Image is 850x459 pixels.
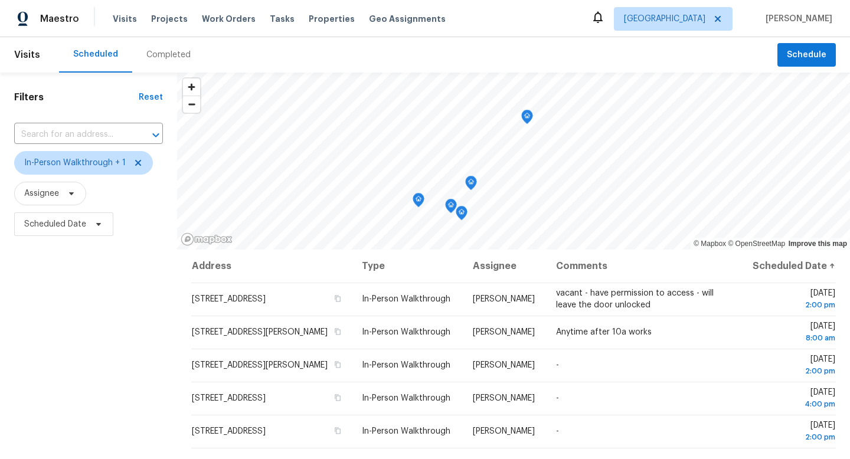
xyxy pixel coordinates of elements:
[473,361,535,369] span: [PERSON_NAME]
[14,91,139,103] h1: Filters
[24,157,126,169] span: In-Person Walkthrough + 1
[332,359,343,370] button: Copy Address
[362,328,450,336] span: In-Person Walkthrough
[146,49,191,61] div: Completed
[750,322,835,344] span: [DATE]
[177,73,850,250] canvas: Map
[740,250,836,283] th: Scheduled Date ↑
[73,48,118,60] div: Scheduled
[362,361,450,369] span: In-Person Walkthrough
[362,295,450,303] span: In-Person Walkthrough
[362,427,450,435] span: In-Person Walkthrough
[473,427,535,435] span: [PERSON_NAME]
[750,421,835,443] span: [DATE]
[750,289,835,311] span: [DATE]
[332,326,343,337] button: Copy Address
[750,398,835,410] div: 4:00 pm
[750,299,835,311] div: 2:00 pm
[352,250,463,283] th: Type
[777,43,836,67] button: Schedule
[192,394,266,402] span: [STREET_ADDRESS]
[24,218,86,230] span: Scheduled Date
[362,394,450,402] span: In-Person Walkthrough
[332,425,343,436] button: Copy Address
[332,293,343,304] button: Copy Address
[139,91,163,103] div: Reset
[270,15,295,23] span: Tasks
[191,250,352,283] th: Address
[556,361,559,369] span: -
[14,42,40,68] span: Visits
[750,388,835,410] span: [DATE]
[473,394,535,402] span: [PERSON_NAME]
[332,392,343,403] button: Copy Address
[192,361,328,369] span: [STREET_ADDRESS][PERSON_NAME]
[463,250,547,283] th: Assignee
[14,126,130,144] input: Search for an address...
[750,365,835,377] div: 2:00 pm
[369,13,446,25] span: Geo Assignments
[151,13,188,25] span: Projects
[750,332,835,344] div: 8:00 am
[183,78,200,96] button: Zoom in
[202,13,256,25] span: Work Orders
[761,13,832,25] span: [PERSON_NAME]
[473,295,535,303] span: [PERSON_NAME]
[24,188,59,199] span: Assignee
[40,13,79,25] span: Maestro
[556,289,714,309] span: vacant - have permission to access - will leave the door unlocked
[473,328,535,336] span: [PERSON_NAME]
[413,193,424,211] div: Map marker
[183,96,200,113] button: Zoom out
[750,431,835,443] div: 2:00 pm
[750,355,835,377] span: [DATE]
[787,48,826,63] span: Schedule
[192,295,266,303] span: [STREET_ADDRESS]
[624,13,705,25] span: [GEOGRAPHIC_DATA]
[694,240,726,248] a: Mapbox
[465,176,477,194] div: Map marker
[181,232,233,246] a: Mapbox homepage
[445,199,457,217] div: Map marker
[309,13,355,25] span: Properties
[556,328,652,336] span: Anytime after 10a works
[192,427,266,435] span: [STREET_ADDRESS]
[456,206,467,224] div: Map marker
[789,240,847,248] a: Improve this map
[556,394,559,402] span: -
[113,13,137,25] span: Visits
[547,250,740,283] th: Comments
[148,127,164,143] button: Open
[521,110,533,128] div: Map marker
[192,328,328,336] span: [STREET_ADDRESS][PERSON_NAME]
[556,427,559,435] span: -
[728,240,785,248] a: OpenStreetMap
